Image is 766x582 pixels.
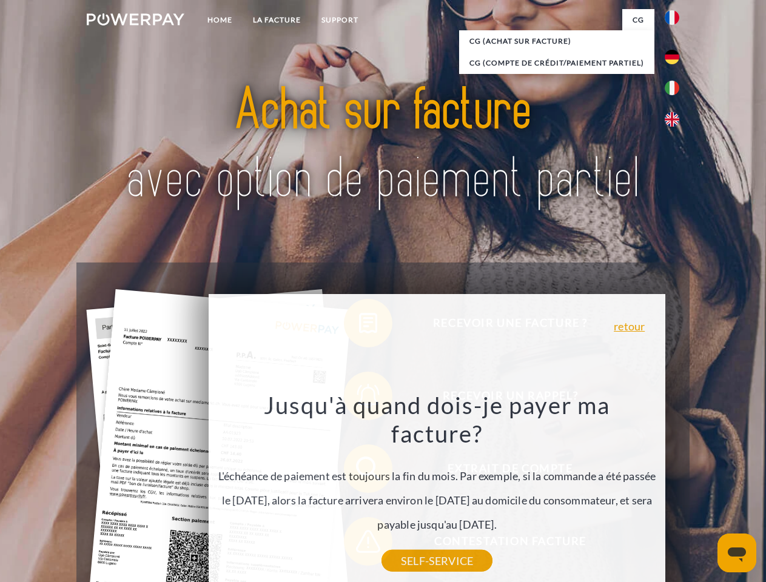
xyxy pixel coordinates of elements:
div: L'échéance de paiement est toujours la fin du mois. Par exemple, si la commande a été passée le [... [216,390,659,561]
a: Home [197,9,243,31]
a: CG [622,9,654,31]
img: title-powerpay_fr.svg [116,58,650,232]
a: LA FACTURE [243,9,311,31]
img: en [665,112,679,127]
img: logo-powerpay-white.svg [87,13,184,25]
a: CG (achat sur facture) [459,30,654,52]
a: Support [311,9,369,31]
img: fr [665,10,679,25]
a: SELF-SERVICE [381,550,492,572]
h3: Jusqu'à quand dois-je payer ma facture? [216,390,659,449]
a: retour [614,321,645,332]
img: it [665,81,679,95]
img: de [665,50,679,64]
iframe: Bouton de lancement de la fenêtre de messagerie [717,533,756,572]
a: CG (Compte de crédit/paiement partiel) [459,52,654,74]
